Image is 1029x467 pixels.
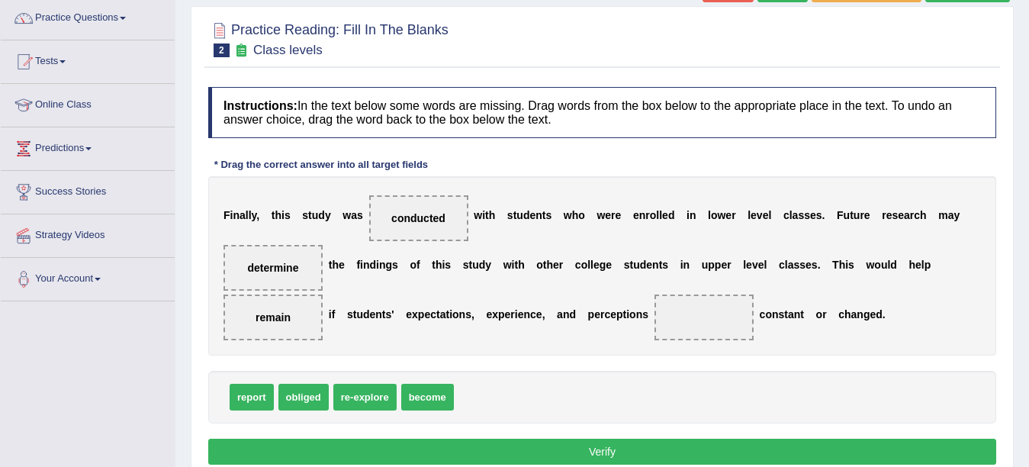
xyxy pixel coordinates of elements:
b: e [616,209,622,221]
a: Tests [1,40,175,79]
b: i [329,308,332,320]
b: t [382,308,386,320]
b: l [921,259,924,271]
b: w [866,259,874,271]
b: l [587,259,590,271]
b: h [489,209,496,221]
b: s [357,209,363,221]
b: o [711,209,718,221]
b: i [680,259,683,271]
b: y [252,209,257,221]
b: l [590,259,593,271]
span: Drop target [223,245,323,291]
b: o [578,209,585,221]
b: i [845,259,848,271]
b: x [412,308,418,320]
b: h [436,259,442,271]
b: e [806,259,812,271]
b: c [779,259,785,271]
b: c [430,308,436,320]
b: s [507,209,513,221]
b: , [542,308,545,320]
b: w [474,209,482,221]
b: r [882,209,886,221]
b: u [312,209,319,221]
span: Drop target [369,195,468,241]
b: t [272,209,275,221]
b: e [633,209,639,221]
b: s [347,308,353,320]
b: s [799,259,806,271]
b: r [910,209,914,221]
b: n [639,209,646,221]
b: e [898,209,904,221]
b: , [256,209,259,221]
b: n [563,308,570,320]
b: n [233,209,240,221]
b: l [789,209,793,221]
b: u [633,259,640,271]
b: e [339,259,345,271]
b: e [486,308,492,320]
b: d [370,259,377,271]
b: n [772,308,779,320]
b: c [604,308,610,320]
b: u [844,209,851,221]
b: s [465,308,471,320]
span: obliged [278,384,329,411]
b: t [630,259,634,271]
b: n [652,259,659,271]
b: e [864,209,870,221]
b: h [908,259,915,271]
b: a [788,259,794,271]
b: s [816,209,822,221]
b: c [914,209,920,221]
b: s [892,209,898,221]
b: t [329,259,333,271]
b: e [810,209,816,221]
b: t [623,308,627,320]
b: s [545,209,551,221]
b: l [708,209,711,221]
b: l [785,259,788,271]
b: s [302,209,308,221]
b: i [515,308,518,320]
b: a [557,308,563,320]
span: conducted [391,212,445,224]
b: d [890,259,897,271]
b: n [636,308,643,320]
b: r [860,209,863,221]
b: a [788,308,794,320]
b: n [857,308,863,320]
b: r [559,259,563,271]
b: a [948,209,954,221]
b: l [748,209,751,221]
b: e [751,209,757,221]
b: i [449,308,452,320]
b: s [812,259,818,271]
b: a [351,209,357,221]
b: e [725,209,732,221]
b: h [572,209,579,221]
b: i [376,259,379,271]
span: Drop target [223,295,323,340]
b: g [863,308,870,320]
b: a [440,308,446,320]
b: . [818,259,821,271]
b: p [715,259,722,271]
b: p [616,308,623,320]
b: p [924,259,931,271]
b: h [920,209,927,221]
b: l [887,259,890,271]
b: p [498,308,505,320]
b: i [482,209,485,221]
b: a [851,308,857,320]
b: o [452,308,459,320]
b: t [800,308,804,320]
b: l [656,209,659,221]
b: u [356,308,363,320]
a: Predictions [1,127,175,166]
b: d [569,308,576,320]
b: l [246,209,249,221]
b: s [445,259,451,271]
